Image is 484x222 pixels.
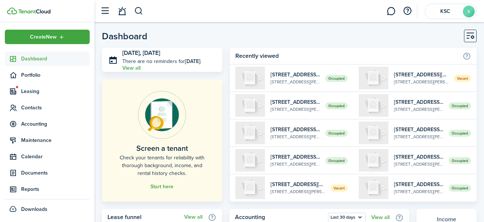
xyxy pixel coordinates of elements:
[235,67,265,89] img: 2
[235,122,265,144] img: 2
[122,65,140,71] a: View all
[235,149,265,172] img: 16
[325,102,348,109] span: Occupied
[235,52,459,60] home-widget-title: Recently viewed
[21,153,90,160] span: Calendar
[134,5,143,17] button: Search
[394,79,448,85] widget-list-item-description: [STREET_ADDRESS][PERSON_NAME]
[359,122,388,144] img: 8
[21,169,90,177] span: Documents
[21,185,90,193] span: Reports
[115,2,129,21] a: Notifications
[21,87,90,95] span: Leasing
[394,153,443,161] widget-list-item-title: [STREET_ADDRESS][PERSON_NAME]
[271,161,320,168] widget-list-item-description: [STREET_ADDRESS][PERSON_NAME]
[21,55,90,63] span: Dashboard
[235,176,265,199] img: 14
[371,215,389,221] a: View all
[271,188,325,195] widget-list-item-description: [STREET_ADDRESS][PERSON_NAME]
[271,79,320,85] widget-list-item-description: [STREET_ADDRESS][PERSON_NAME]
[394,98,443,106] widget-list-item-title: [STREET_ADDRESS][PERSON_NAME]
[122,49,217,58] h3: [DATE], [DATE]
[185,57,200,65] b: [DATE]
[394,161,443,168] widget-list-item-description: [STREET_ADDRESS][PERSON_NAME]
[449,102,471,109] span: Occupied
[271,126,320,133] widget-list-item-title: [STREET_ADDRESS][PERSON_NAME]
[122,57,202,65] p: There are no reminders for .
[271,133,320,140] widget-list-item-description: [STREET_ADDRESS][PERSON_NAME]
[464,30,477,42] button: Customise
[454,75,471,82] span: Vacant
[394,126,443,133] widget-list-item-title: [STREET_ADDRESS][PERSON_NAME]
[98,4,112,18] button: Open sidebar
[30,34,57,40] span: Create New
[394,106,443,113] widget-list-item-description: [STREET_ADDRESS][PERSON_NAME]
[449,157,471,164] span: Occupied
[394,133,443,140] widget-list-item-description: [STREET_ADDRESS][PERSON_NAME]
[271,153,320,161] widget-list-item-title: [STREET_ADDRESS][PERSON_NAME]
[7,7,17,14] img: TenantCloud
[271,180,325,188] widget-list-item-title: [STREET_ADDRESS][PERSON_NAME]
[325,157,348,164] span: Occupied
[384,2,398,21] a: Messaging
[331,185,348,192] span: Vacant
[21,104,90,112] span: Contacts
[359,149,388,172] img: 4
[463,6,475,17] avatar-text: K
[21,120,90,128] span: Accounting
[5,30,90,44] button: Open menu
[271,98,320,106] widget-list-item-title: [STREET_ADDRESS][PERSON_NAME]
[449,130,471,137] span: Occupied
[136,143,188,154] home-placeholder-title: Screen a tenant
[119,154,206,177] home-placeholder-description: Check your tenants for reliability with thorough background, income, and rental history checks.
[359,94,388,117] img: 6
[401,5,414,17] button: Open resource center
[394,188,443,195] widget-list-item-description: [STREET_ADDRESS][PERSON_NAME]
[359,67,388,89] img: 13
[21,205,47,213] span: Downloads
[5,52,90,66] a: Dashboard
[394,180,443,188] widget-list-item-title: [STREET_ADDRESS][PERSON_NAME]
[102,32,147,41] header-page-title: Dashboard
[394,71,448,79] widget-list-item-title: [STREET_ADDRESS][PERSON_NAME]
[271,71,320,79] widget-list-item-title: [STREET_ADDRESS][PERSON_NAME]
[325,130,348,137] span: Occupied
[5,182,90,196] a: Reports
[21,71,90,79] span: Portfolio
[138,91,186,139] img: Online payments
[449,185,471,192] span: Occupied
[271,106,320,113] widget-list-item-description: [STREET_ADDRESS][PERSON_NAME]
[235,94,265,117] img: 1
[150,184,173,190] a: Start here
[430,9,460,14] span: KSC
[18,9,50,14] img: TenantCloud
[184,214,202,220] a: View all
[21,136,90,144] span: Maintenance
[325,75,348,82] span: Occupied
[359,176,388,199] img: 5
[107,213,180,222] home-widget-title: Lease funnel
